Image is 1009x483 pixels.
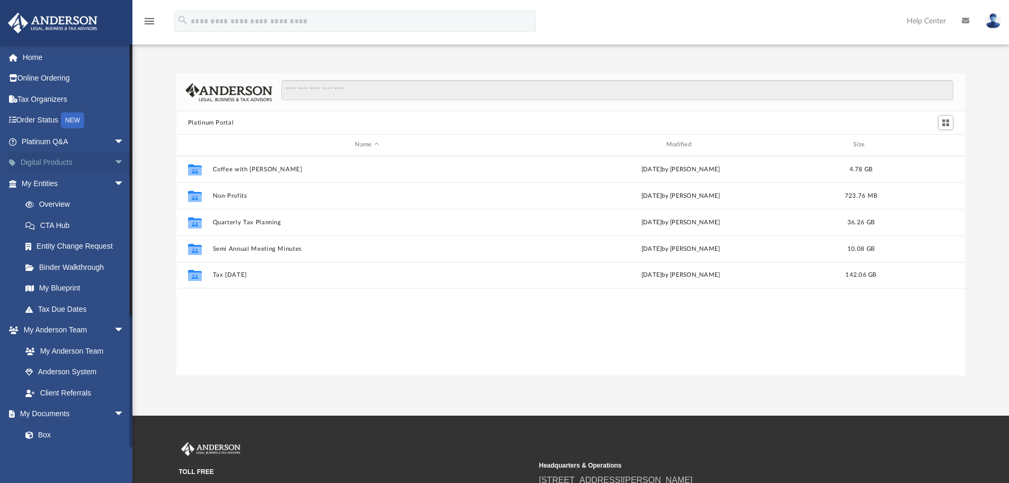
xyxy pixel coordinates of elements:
i: menu [143,15,156,28]
span: arrow_drop_down [114,152,135,174]
small: TOLL FREE [179,467,532,477]
a: Meeting Minutes [15,445,135,467]
a: Tax Due Dates [15,298,140,320]
span: arrow_drop_down [114,131,135,153]
span: 4.78 GB [849,166,872,172]
small: Headquarters & Operations [539,461,892,470]
a: Box [15,424,130,445]
a: Home [7,47,140,68]
button: Platinum Portal [188,118,234,128]
div: [DATE] by [PERSON_NAME] [526,217,835,227]
div: NEW [61,112,84,128]
button: Coffee with [PERSON_NAME] [212,166,521,173]
a: Order StatusNEW [7,110,140,131]
a: Binder Walkthrough [15,257,140,278]
img: User Pic [985,13,1001,29]
a: My Documentsarrow_drop_down [7,403,135,425]
a: Digital Productsarrow_drop_down [7,152,140,173]
a: Client Referrals [15,382,135,403]
a: Tax Organizers [7,89,140,110]
div: [DATE] by [PERSON_NAME] [526,244,835,253]
div: id [181,140,208,150]
div: Modified [526,140,835,150]
i: search [177,14,189,26]
a: Entity Change Request [15,236,140,257]
div: Name [212,140,521,150]
a: Overview [15,194,140,215]
a: My Anderson Team [15,340,130,362]
span: 10.08 GB [847,245,874,251]
button: Semi Annual Meeting Minutes [212,245,521,252]
a: Platinum Q&Aarrow_drop_down [7,131,140,152]
div: Size [840,140,882,150]
div: grid [176,156,966,375]
a: menu [143,20,156,28]
div: [DATE] by [PERSON_NAME] [526,164,835,174]
a: My Blueprint [15,278,135,299]
input: Search files and folders [281,80,953,100]
a: Anderson System [15,362,135,383]
img: Anderson Advisors Platinum Portal [5,13,101,33]
a: CTA Hub [15,215,140,236]
span: arrow_drop_down [114,173,135,195]
img: Anderson Advisors Platinum Portal [179,442,243,456]
a: Online Ordering [7,68,140,89]
span: 142.06 GB [845,272,876,278]
div: [DATE] by [PERSON_NAME] [526,270,835,280]
span: arrow_drop_down [114,403,135,425]
button: Tax [DATE] [212,271,521,278]
span: arrow_drop_down [114,320,135,341]
a: My Entitiesarrow_drop_down [7,173,140,194]
button: Switch to Grid View [938,115,954,130]
div: [DATE] by [PERSON_NAME] [526,191,835,200]
button: Quarterly Tax Planning [212,219,521,226]
a: My Anderson Teamarrow_drop_down [7,320,135,341]
span: 723.76 MB [845,192,877,198]
span: 36.26 GB [847,219,874,225]
div: id [887,140,961,150]
button: Non-Profits [212,192,521,199]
